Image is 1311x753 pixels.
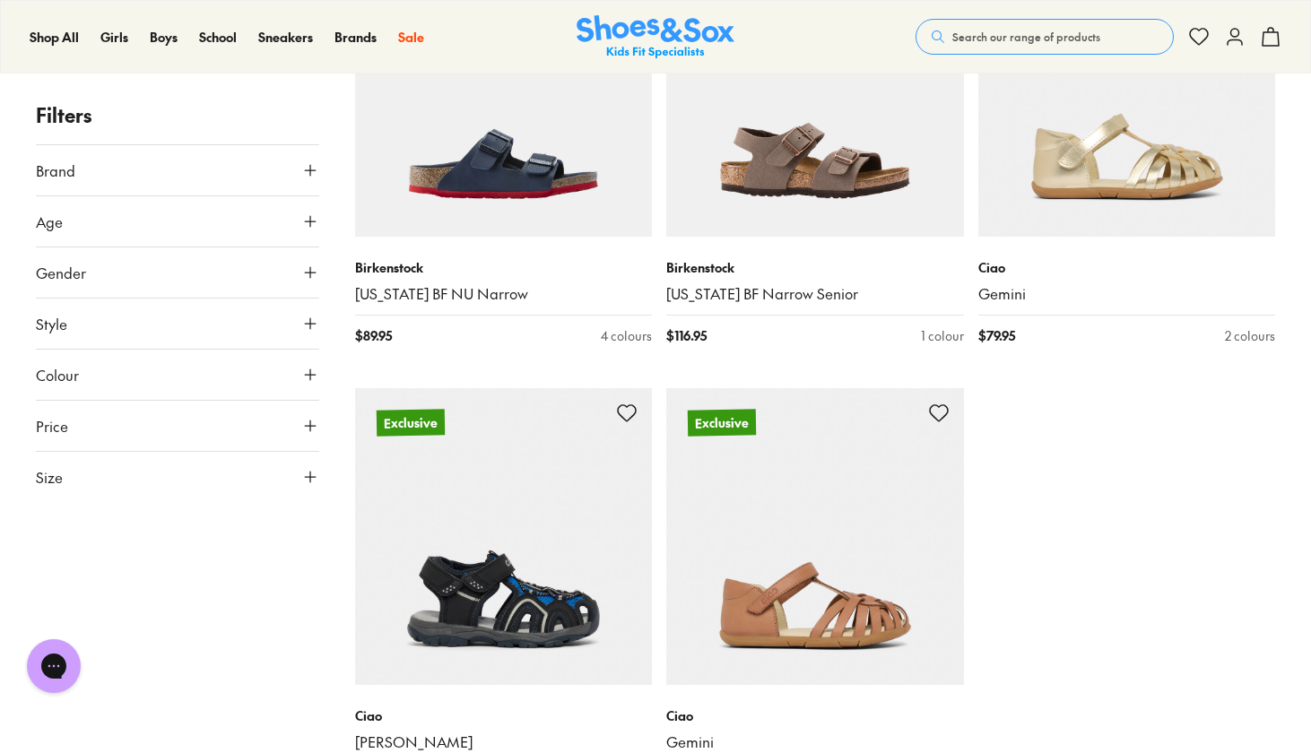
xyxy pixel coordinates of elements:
span: Girls [100,28,128,46]
a: Shoes & Sox [577,15,734,59]
a: [US_STATE] BF NU Narrow [355,284,653,304]
p: Birkenstock [666,258,964,277]
span: $ 89.95 [355,326,392,345]
a: Boys [150,28,178,47]
span: Size [36,466,63,488]
p: Filters [36,100,319,130]
button: Price [36,401,319,451]
span: Price [36,415,68,437]
p: Ciao [355,706,653,725]
a: [US_STATE] BF Narrow Senior [666,284,964,304]
span: Gender [36,262,86,283]
a: Shop All [30,28,79,47]
a: Exclusive [666,388,964,686]
button: Style [36,299,319,349]
div: 2 colours [1225,326,1275,345]
p: Exclusive [688,409,756,436]
img: SNS_Logo_Responsive.svg [577,15,734,59]
span: Style [36,313,67,334]
span: School [199,28,237,46]
p: Ciao [978,258,1276,277]
span: $ 116.95 [666,326,707,345]
button: Age [36,196,319,247]
p: Exclusive [376,409,444,436]
div: 1 colour [921,326,964,345]
p: Birkenstock [355,258,653,277]
button: Brand [36,145,319,195]
a: Gemini [666,732,964,752]
p: Ciao [666,706,964,725]
span: Boys [150,28,178,46]
span: Sneakers [258,28,313,46]
span: Shop All [30,28,79,46]
span: Brands [334,28,377,46]
a: Sneakers [258,28,313,47]
a: Girls [100,28,128,47]
button: Colour [36,350,319,400]
button: Size [36,452,319,502]
span: $ 79.95 [978,326,1015,345]
a: Gemini [978,284,1276,304]
a: Sale [398,28,424,47]
span: Colour [36,364,79,385]
button: Gender [36,247,319,298]
a: [PERSON_NAME] [355,732,653,752]
a: Exclusive [355,388,653,686]
a: Brands [334,28,377,47]
span: Sale [398,28,424,46]
span: Age [36,211,63,232]
span: Search our range of products [952,29,1100,45]
iframe: Gorgias live chat messenger [18,633,90,699]
button: Search our range of products [916,19,1174,55]
div: 4 colours [601,326,652,345]
span: Brand [36,160,75,181]
a: School [199,28,237,47]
